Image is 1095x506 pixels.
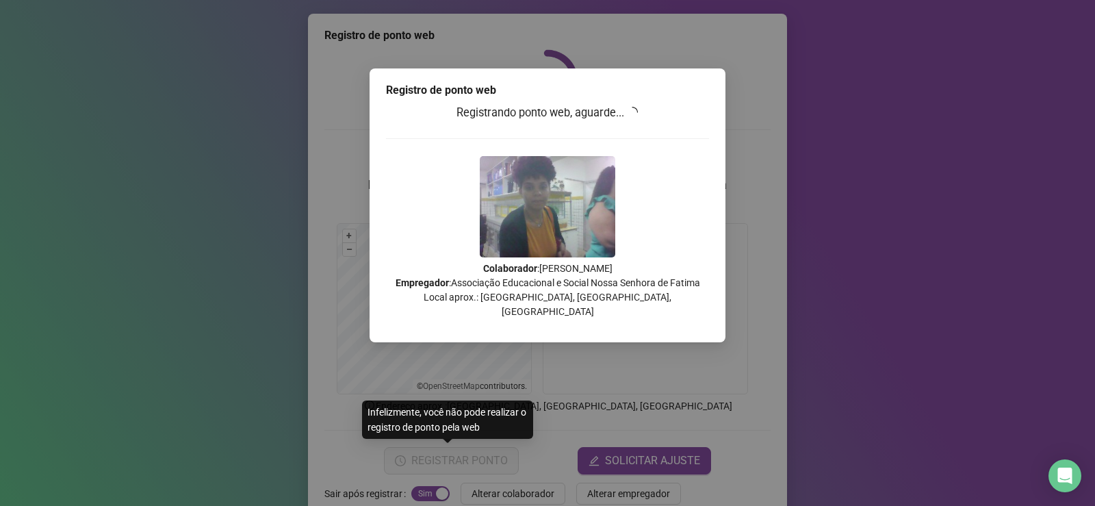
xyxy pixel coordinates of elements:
strong: Empregador [396,277,449,288]
div: Registro de ponto web [386,82,709,99]
strong: Colaborador [483,263,537,274]
span: loading [625,105,640,120]
h3: Registrando ponto web, aguarde... [386,104,709,122]
div: Open Intercom Messenger [1048,459,1081,492]
img: Z [480,156,615,257]
div: Infelizmente, você não pode realizar o registro de ponto pela web [362,401,533,439]
p: : [PERSON_NAME] : Associação Educacional e Social Nossa Senhora de Fatima Local aprox.: [GEOGRAPH... [386,262,709,319]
